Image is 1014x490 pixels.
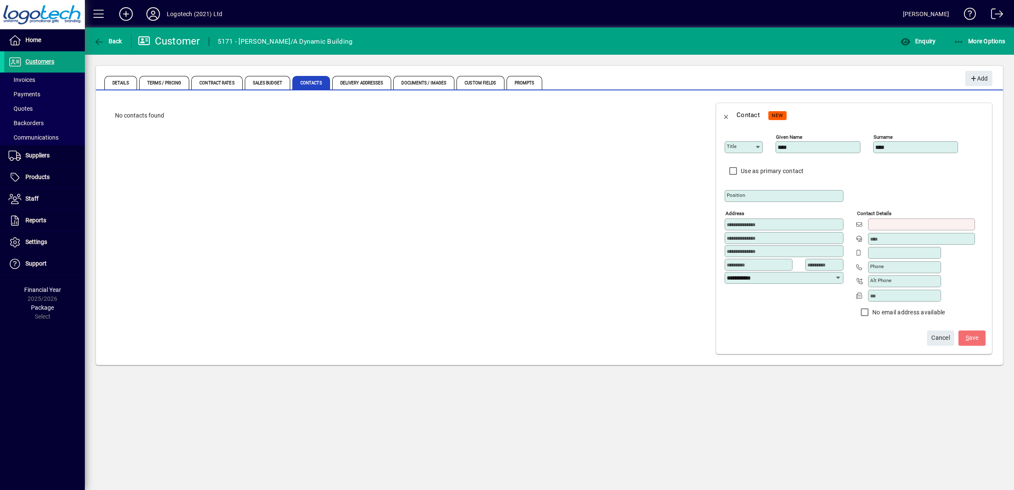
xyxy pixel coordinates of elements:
[4,210,85,231] a: Reports
[870,277,891,283] mat-label: Alt Phone
[4,101,85,116] a: Quotes
[25,152,50,159] span: Suppliers
[716,105,737,125] button: Back
[94,38,122,45] span: Back
[4,30,85,51] a: Home
[332,76,392,90] span: Delivery Addresses
[966,331,979,345] span: ave
[776,134,802,140] mat-label: Given name
[104,76,137,90] span: Details
[903,7,949,21] div: [PERSON_NAME]
[4,116,85,130] a: Backorders
[4,130,85,145] a: Communications
[245,76,290,90] span: Sales Budget
[4,87,85,101] a: Payments
[507,76,543,90] span: Prompts
[139,76,190,90] span: Terms / Pricing
[8,76,35,83] span: Invoices
[898,34,938,49] button: Enquiry
[25,36,41,43] span: Home
[112,6,140,22] button: Add
[4,253,85,274] a: Support
[4,232,85,253] a: Settings
[8,91,40,98] span: Payments
[772,113,783,118] span: NEW
[952,34,1008,49] button: More Options
[965,71,992,86] button: Add
[737,108,760,122] div: Contact
[874,134,893,140] mat-label: Surname
[92,34,124,49] button: Back
[727,143,737,149] mat-label: Title
[4,145,85,166] a: Suppliers
[138,34,200,48] div: Customer
[8,134,59,141] span: Communications
[900,38,936,45] span: Enquiry
[931,331,950,345] span: Cancel
[954,38,1006,45] span: More Options
[218,35,353,48] div: 5171 - [PERSON_NAME]/A Dynamic Building
[727,192,745,198] mat-label: Position
[25,217,46,224] span: Reports
[927,330,954,346] button: Cancel
[8,105,33,112] span: Quotes
[966,334,969,341] span: S
[25,195,39,202] span: Staff
[292,76,330,90] span: Contacts
[958,2,976,29] a: Knowledge Base
[870,263,884,269] mat-label: Phone
[85,34,132,49] app-page-header-button: Back
[31,304,54,311] span: Package
[24,286,61,293] span: Financial Year
[25,260,47,267] span: Support
[25,174,50,180] span: Products
[25,58,54,65] span: Customers
[4,167,85,188] a: Products
[8,120,44,126] span: Backorders
[167,7,222,21] div: Logotech (2021) Ltd
[4,73,85,87] a: Invoices
[969,72,988,86] span: Add
[871,308,945,316] label: No email address available
[985,2,1003,29] a: Logout
[958,330,986,346] button: Save
[191,76,242,90] span: Contract Rates
[4,188,85,210] a: Staff
[140,6,167,22] button: Profile
[457,76,504,90] span: Custom Fields
[25,238,47,245] span: Settings
[739,167,804,175] label: Use as primary contact
[106,103,701,129] div: No contacts found
[393,76,454,90] span: Documents / Images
